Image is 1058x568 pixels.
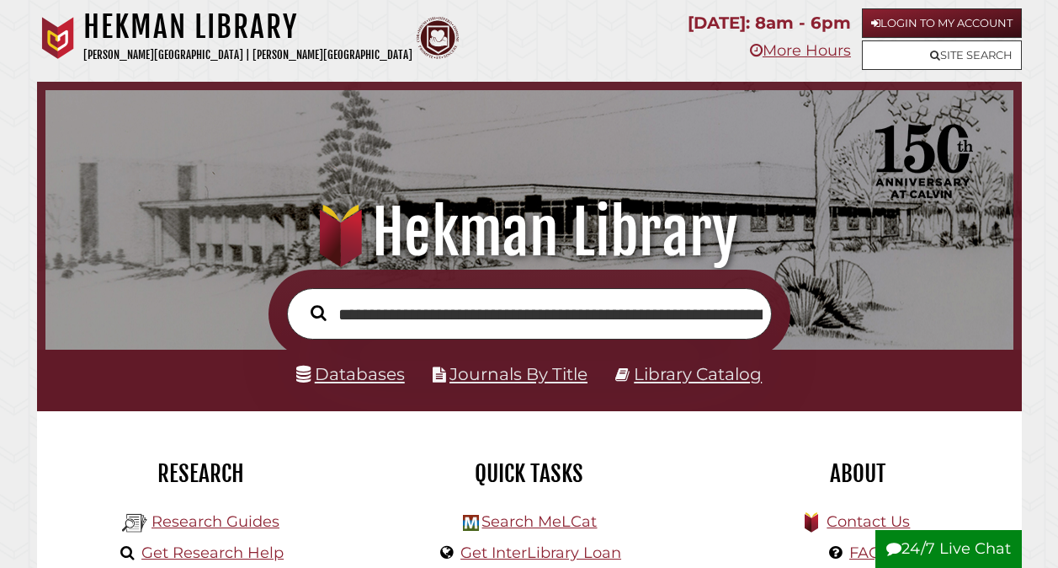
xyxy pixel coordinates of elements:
[378,459,681,488] h2: Quick Tasks
[83,46,412,65] p: [PERSON_NAME][GEOGRAPHIC_DATA] | [PERSON_NAME][GEOGRAPHIC_DATA]
[862,8,1022,38] a: Login to My Account
[296,364,405,384] a: Databases
[61,196,997,270] h1: Hekman Library
[688,8,851,38] p: [DATE]: 8am - 6pm
[849,544,889,562] a: FAQs
[827,512,910,531] a: Contact Us
[152,512,279,531] a: Research Guides
[634,364,762,384] a: Library Catalog
[141,544,284,562] a: Get Research Help
[302,301,335,325] button: Search
[481,512,597,531] a: Search MeLCat
[311,304,327,321] i: Search
[122,511,147,536] img: Hekman Library Logo
[706,459,1009,488] h2: About
[37,17,79,59] img: Calvin University
[460,544,621,562] a: Get InterLibrary Loan
[50,459,353,488] h2: Research
[463,515,479,531] img: Hekman Library Logo
[449,364,587,384] a: Journals By Title
[83,8,412,46] h1: Hekman Library
[417,17,459,59] img: Calvin Theological Seminary
[750,41,851,60] a: More Hours
[862,40,1022,70] a: Site Search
